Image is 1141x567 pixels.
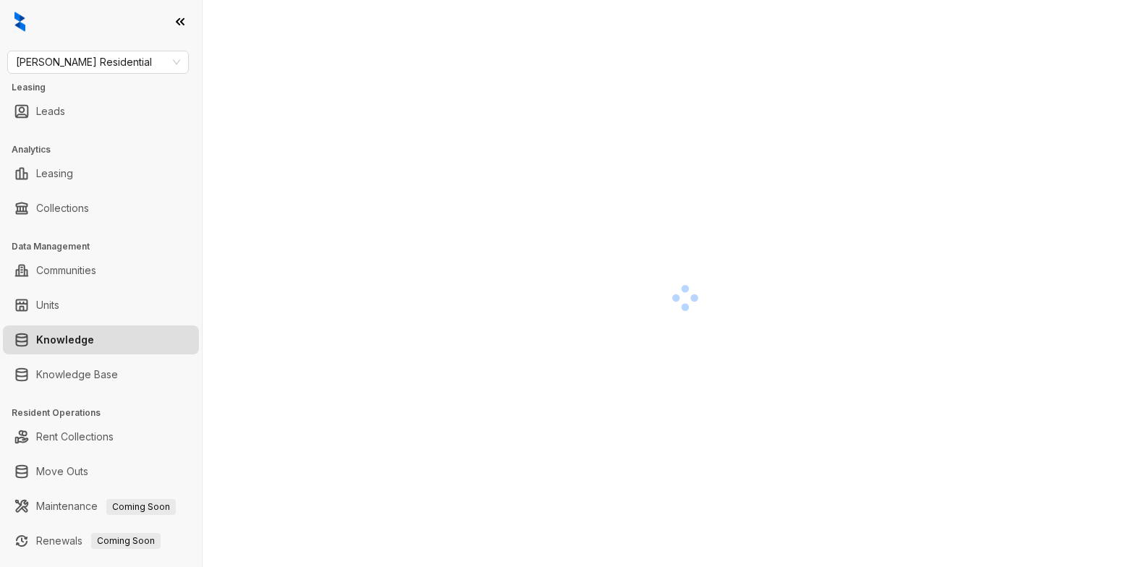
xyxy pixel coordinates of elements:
span: Coming Soon [91,533,161,549]
img: logo [14,12,25,32]
span: Coming Soon [106,499,176,515]
span: Griffis Residential [16,51,180,73]
a: Collections [36,194,89,223]
a: Communities [36,256,96,285]
li: Knowledge [3,325,199,354]
a: RenewalsComing Soon [36,526,161,555]
a: Knowledge [36,325,94,354]
a: Leasing [36,159,73,188]
a: Move Outs [36,457,88,486]
a: Leads [36,97,65,126]
li: Renewals [3,526,199,555]
li: Units [3,291,199,320]
h3: Data Management [12,240,202,253]
li: Collections [3,194,199,223]
h3: Leasing [12,81,202,94]
li: Leads [3,97,199,126]
li: Communities [3,256,199,285]
li: Move Outs [3,457,199,486]
h3: Analytics [12,143,202,156]
li: Leasing [3,159,199,188]
li: Knowledge Base [3,360,199,389]
a: Knowledge Base [36,360,118,389]
a: Units [36,291,59,320]
li: Maintenance [3,492,199,521]
li: Rent Collections [3,422,199,451]
h3: Resident Operations [12,406,202,419]
a: Rent Collections [36,422,114,451]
